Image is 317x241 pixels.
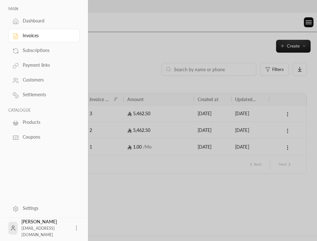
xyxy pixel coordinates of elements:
[23,77,72,83] div: Customers
[23,32,72,39] div: Invoices
[8,116,80,129] a: Products
[8,29,80,42] a: Invoices
[305,18,313,26] img: menu
[23,47,72,54] div: Subscriptions
[8,88,80,101] a: Settlements
[8,14,80,28] a: Dashboard
[23,18,72,24] div: Dashboard
[8,202,80,215] a: Settings
[8,6,80,12] p: MAIN
[23,119,72,125] div: Products
[8,108,80,113] p: CATALOGUE
[8,44,80,57] a: Subscriptions
[8,73,80,87] a: Customers
[23,134,72,140] div: Coupons
[21,226,55,237] span: [EMAIL_ADDRESS][DOMAIN_NAME]
[304,13,313,32] div: Language Switcher
[8,58,80,72] a: Payment links
[23,62,72,68] div: Payment links
[8,130,80,144] a: Coupons
[23,91,72,98] div: Settlements
[21,219,69,238] div: [PERSON_NAME]
[23,205,72,211] div: Settings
